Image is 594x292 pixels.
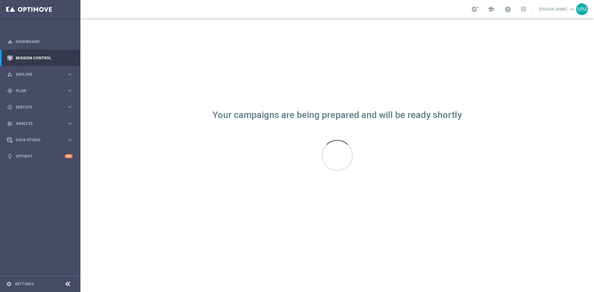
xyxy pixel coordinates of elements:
i: lightbulb [7,154,13,159]
a: Optibot [16,148,65,164]
button: person_search Explore keyboard_arrow_right [7,72,73,77]
span: Execute [16,105,67,109]
span: Data Studio [16,138,67,142]
i: settings [6,281,12,287]
a: Settings [15,282,34,286]
div: +10 [65,154,73,158]
div: Optibot [7,148,73,164]
i: keyboard_arrow_right [67,137,73,143]
div: Your campaigns are being prepared and will be ready shortly [213,112,462,118]
a: Dashboard [16,33,73,50]
i: keyboard_arrow_right [67,121,73,126]
a: [PERSON_NAME]keyboard_arrow_down [539,5,576,14]
i: track_changes [7,121,13,126]
div: Plan [7,88,67,94]
button: Mission Control [7,56,73,61]
div: Execute [7,104,67,110]
div: Explore [7,72,67,77]
button: play_circle_outline Execute keyboard_arrow_right [7,105,73,110]
span: Analyze [16,122,67,125]
button: gps_fixed Plan keyboard_arrow_right [7,88,73,93]
button: lightbulb Optibot +10 [7,154,73,159]
button: equalizer Dashboard [7,39,73,44]
i: keyboard_arrow_right [67,104,73,110]
div: MM [576,3,588,15]
i: equalizer [7,39,13,44]
div: Analyze [7,121,67,126]
span: keyboard_arrow_down [569,6,575,13]
div: Mission Control [7,50,73,66]
button: Data Studio keyboard_arrow_right [7,138,73,142]
i: keyboard_arrow_right [67,88,73,94]
div: Dashboard [7,33,73,50]
div: Data Studio [7,137,67,143]
i: person_search [7,72,13,77]
a: Mission Control [16,50,73,66]
i: gps_fixed [7,88,13,94]
i: play_circle_outline [7,104,13,110]
span: Explore [16,73,67,76]
button: track_changes Analyze keyboard_arrow_right [7,121,73,126]
i: keyboard_arrow_right [67,71,73,77]
span: school [488,6,494,13]
span: Plan [16,89,67,93]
